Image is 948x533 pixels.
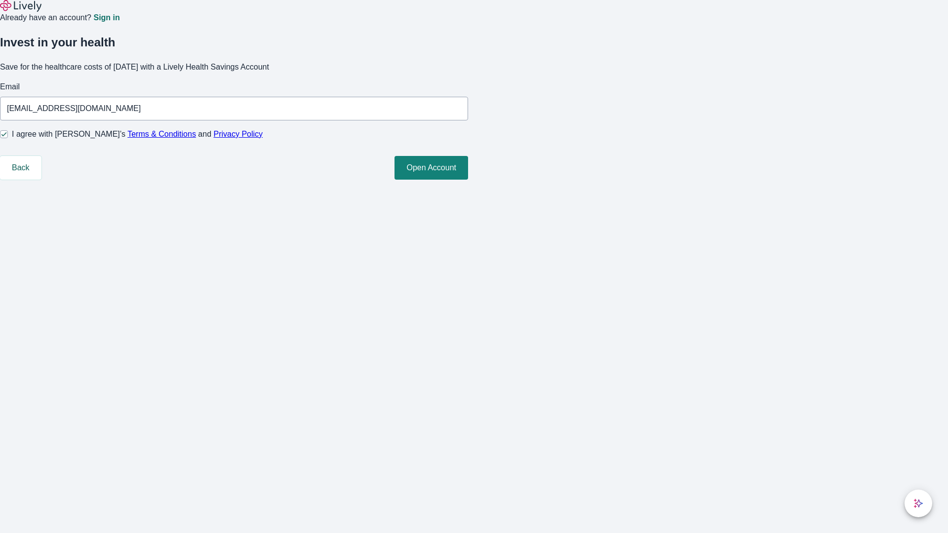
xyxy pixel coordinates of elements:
a: Sign in [93,14,119,22]
svg: Lively AI Assistant [913,498,923,508]
span: I agree with [PERSON_NAME]’s and [12,128,263,140]
a: Privacy Policy [214,130,263,138]
a: Terms & Conditions [127,130,196,138]
button: Open Account [395,156,468,180]
button: chat [905,490,932,517]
